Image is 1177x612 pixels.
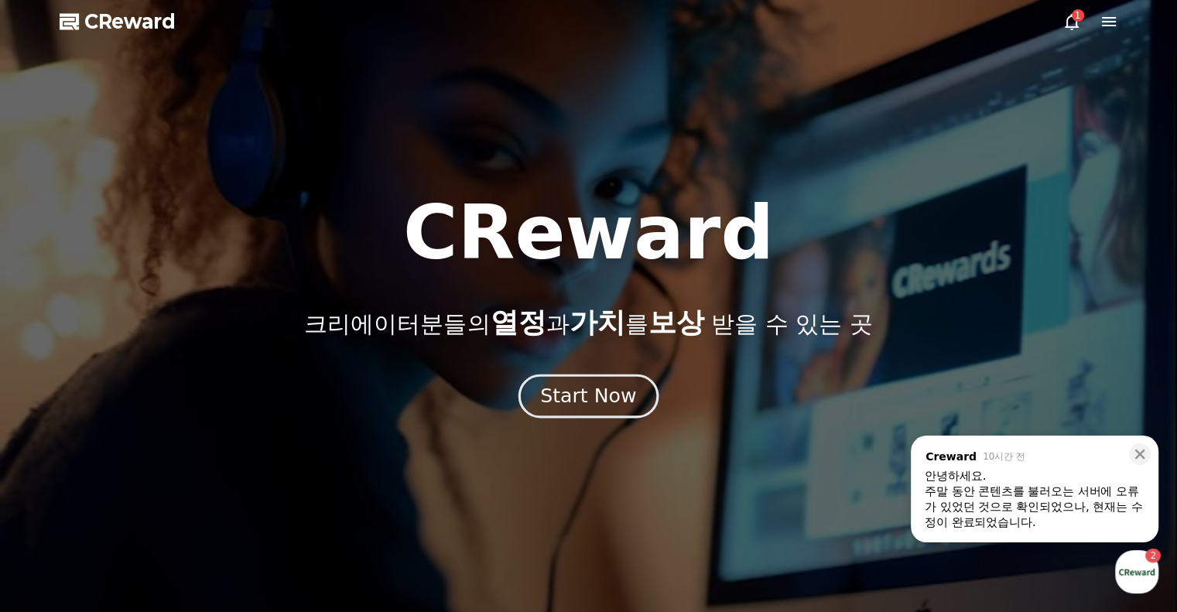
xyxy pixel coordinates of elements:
[60,9,176,34] a: CReward
[239,507,258,519] span: 설정
[1072,9,1084,22] div: 1
[518,374,659,418] button: Start Now
[102,484,200,522] a: 2대화
[200,484,297,522] a: 설정
[648,306,703,338] span: 보상
[522,391,655,405] a: Start Now
[403,196,774,270] h1: CReward
[142,508,160,520] span: 대화
[490,306,546,338] span: 열정
[157,483,163,495] span: 2
[569,306,624,338] span: 가치
[1062,12,1081,31] a: 1
[49,507,58,519] span: 홈
[540,383,636,409] div: Start Now
[5,484,102,522] a: 홈
[304,307,872,338] p: 크리에이터분들의 과 를 받을 수 있는 곳
[84,9,176,34] span: CReward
